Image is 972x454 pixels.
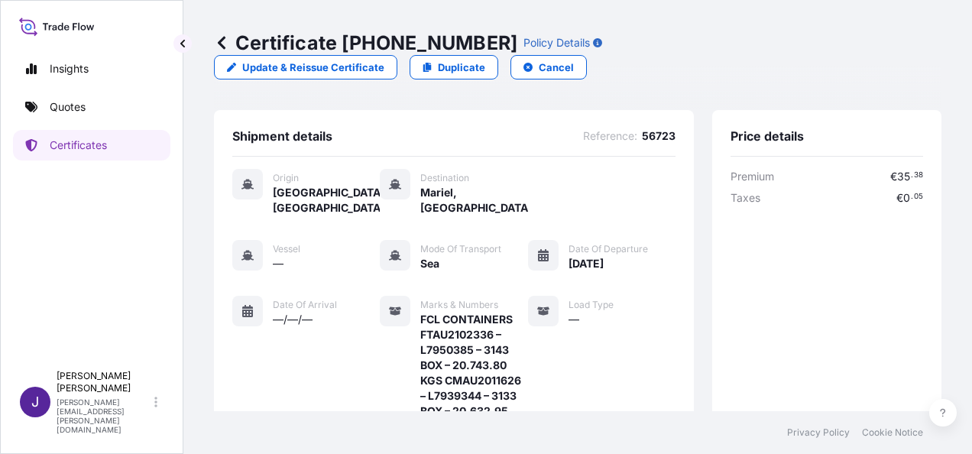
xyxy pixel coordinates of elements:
span: Mariel, [GEOGRAPHIC_DATA] [420,185,527,216]
span: € [890,171,897,182]
a: Duplicate [410,55,498,79]
p: Duplicate [438,60,485,75]
span: Date of Departure [569,243,648,255]
span: Origin [273,172,299,184]
p: Insights [50,61,89,76]
span: Premium [731,169,774,184]
a: Quotes [13,92,170,122]
span: Taxes [731,190,760,206]
span: 0 [903,193,910,203]
a: Privacy Policy [787,426,850,439]
p: Certificates [50,138,107,153]
span: Date of Arrival [273,299,337,311]
span: FCL CONTAINERS FTAU2102336 – L7950385 – 3143 BOX – 20.743.80 KGS CMAU2011626 – L7939344 – 3133 BO... [420,312,527,434]
span: . [911,173,913,178]
span: Price details [731,128,804,144]
span: Vessel [273,243,300,255]
span: € [896,193,903,203]
p: Certificate [PHONE_NUMBER] [214,31,517,55]
span: Sea [420,256,439,271]
span: [GEOGRAPHIC_DATA], [GEOGRAPHIC_DATA] [273,185,380,216]
a: Certificates [13,130,170,161]
span: 56723 [642,128,676,144]
span: 05 [914,194,923,199]
span: — [273,256,283,271]
a: Cookie Notice [862,426,923,439]
span: Reference : [583,128,637,144]
span: —/—/— [273,312,313,327]
a: Insights [13,54,170,84]
span: — [569,312,579,327]
span: 38 [914,173,923,178]
span: Mode of Transport [420,243,501,255]
span: Shipment details [232,128,332,144]
span: Load Type [569,299,614,311]
a: Update & Reissue Certificate [214,55,397,79]
p: Update & Reissue Certificate [242,60,384,75]
span: J [31,394,39,410]
span: [DATE] [569,256,604,271]
p: [PERSON_NAME] [PERSON_NAME] [57,370,151,394]
p: Cancel [539,60,574,75]
span: Destination [420,172,469,184]
p: Quotes [50,99,86,115]
p: Policy Details [523,35,590,50]
span: . [911,194,913,199]
p: [PERSON_NAME][EMAIL_ADDRESS][PERSON_NAME][DOMAIN_NAME] [57,397,151,434]
button: Cancel [510,55,587,79]
span: 35 [897,171,910,182]
span: Marks & Numbers [420,299,498,311]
